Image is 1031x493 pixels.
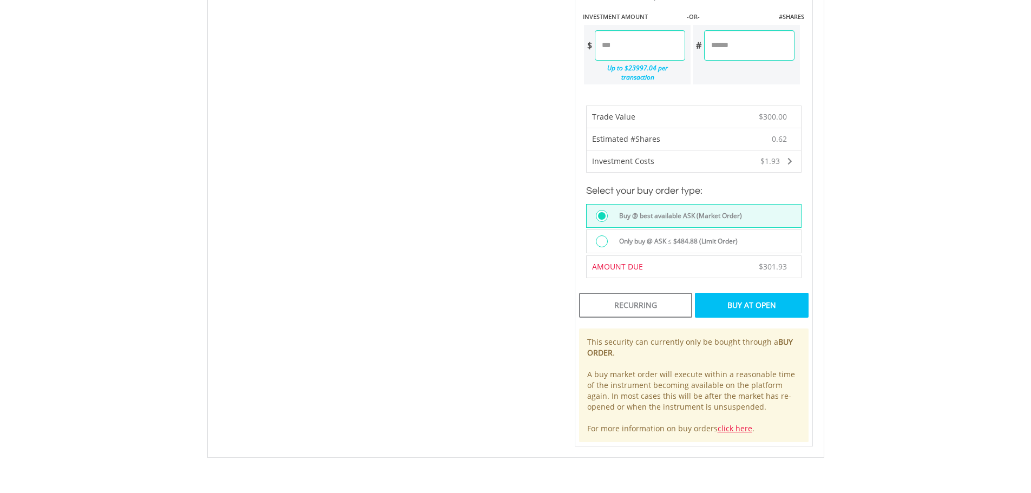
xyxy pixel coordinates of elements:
[592,111,635,122] span: Trade Value
[579,293,692,318] div: Recurring
[693,30,704,61] div: #
[592,156,654,166] span: Investment Costs
[718,423,752,433] a: click here
[584,61,686,84] div: Up to $23997.04 per transaction
[587,337,793,358] b: BUY ORDER
[592,261,643,272] span: AMOUNT DUE
[759,261,787,272] span: $301.93
[759,111,787,122] span: $300.00
[687,12,700,21] label: -OR-
[613,210,742,222] label: Buy @ best available ASK (Market Order)
[583,12,648,21] label: INVESTMENT AMOUNT
[592,134,660,144] span: Estimated #Shares
[584,30,595,61] div: $
[695,293,808,318] div: Buy At Open
[586,183,802,199] h3: Select your buy order type:
[613,235,738,247] label: Only buy @ ASK ≤ $484.88 (Limit Order)
[579,328,809,442] div: This security can currently only be bought through a . A buy market order will execute within a r...
[772,134,787,144] span: 0.62
[779,12,804,21] label: #SHARES
[760,156,780,166] span: $1.93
